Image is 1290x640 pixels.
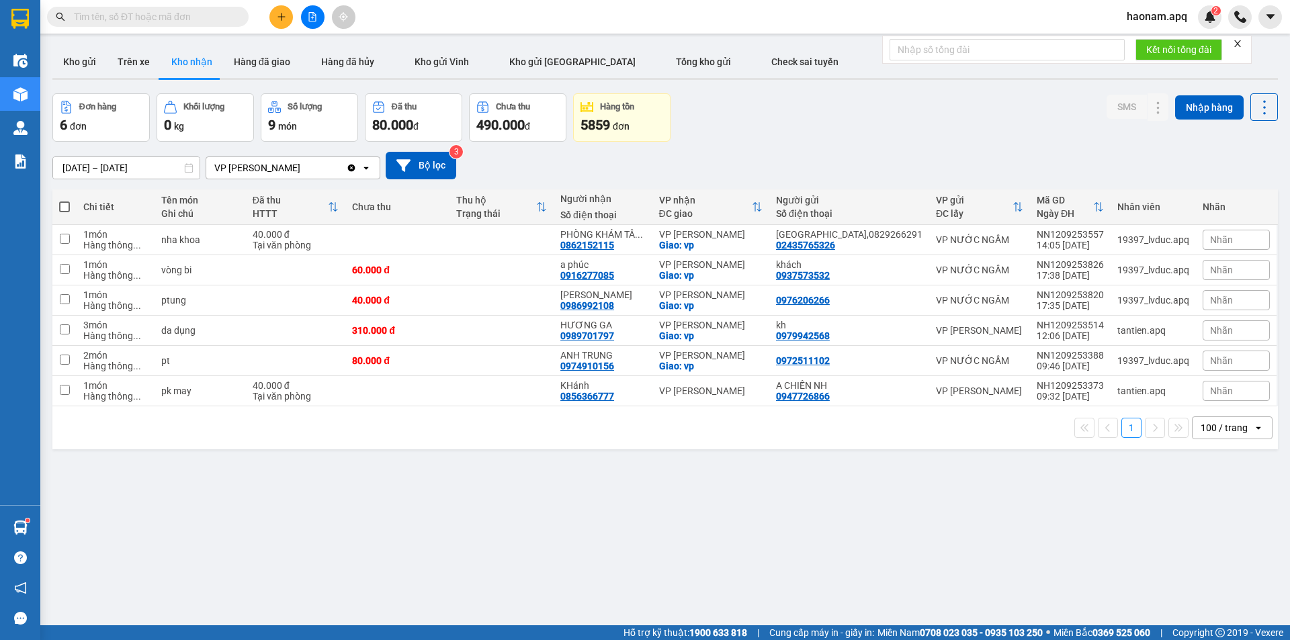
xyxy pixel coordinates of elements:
[1204,11,1216,23] img: icon-new-feature
[83,330,148,341] div: Hàng thông thường
[456,208,536,219] div: Trạng thái
[1037,195,1093,205] div: Mã GD
[1201,421,1248,435] div: 100 / trang
[676,56,731,67] span: Tổng kho gửi
[1210,295,1233,306] span: Nhãn
[890,39,1125,60] input: Nhập số tổng đài
[1160,625,1162,640] span: |
[776,355,830,366] div: 0972511102
[133,361,141,371] span: ...
[1135,39,1222,60] button: Kết nối tổng đài
[246,189,345,225] th: Toggle SortBy
[253,380,339,391] div: 40.000 đ
[600,102,634,111] div: Hàng tồn
[161,195,239,205] div: Tên món
[13,154,28,169] img: solution-icon
[560,289,646,300] div: THANH HIỀN
[133,270,141,281] span: ...
[659,289,763,300] div: VP [PERSON_NAME]
[689,627,747,638] strong: 1900 633 818
[659,361,763,371] div: Giao: vp
[174,121,184,132] span: kg
[301,5,325,29] button: file-add
[659,195,752,205] div: VP nhận
[776,380,922,391] div: A CHIẾN NH
[659,259,763,270] div: VP [PERSON_NAME]
[1037,380,1104,391] div: NH1209253373
[1037,300,1104,311] div: 17:35 [DATE]
[268,117,275,133] span: 9
[1116,8,1198,25] span: haonam.apq
[525,121,530,132] span: đ
[936,234,1023,245] div: VP NƯỚC NGẦM
[214,161,300,175] div: VP [PERSON_NAME]
[560,361,614,371] div: 0974910156
[83,380,148,391] div: 1 món
[161,295,239,306] div: ptung
[560,350,646,361] div: ANH TRUNG
[936,385,1023,396] div: VP [PERSON_NAME]
[83,289,148,300] div: 1 món
[83,270,148,281] div: Hàng thông thường
[392,102,417,111] div: Đã thu
[83,259,148,270] div: 1 món
[1117,265,1189,275] div: 19397_lvduc.apq
[365,93,462,142] button: Đã thu80.000đ
[13,87,28,101] img: warehouse-icon
[133,240,141,250] span: ...
[1203,201,1270,212] div: Nhãn
[623,625,747,640] span: Hỗ trợ kỹ thuật:
[223,46,301,78] button: Hàng đã giao
[659,320,763,330] div: VP [PERSON_NAME]
[302,161,303,175] input: Selected VP THANH CHƯƠNG.
[560,300,614,311] div: 0986992108
[1092,627,1150,638] strong: 0369 525 060
[920,627,1043,638] strong: 0708 023 035 - 0935 103 250
[164,117,171,133] span: 0
[560,330,614,341] div: 0989701797
[1037,289,1104,300] div: NN1209253820
[776,330,830,341] div: 0979942568
[659,385,763,396] div: VP [PERSON_NAME]
[776,270,830,281] div: 0937573532
[476,117,525,133] span: 490.000
[560,391,614,402] div: 0856366777
[580,117,610,133] span: 5859
[352,355,443,366] div: 80.000 đ
[361,163,372,173] svg: open
[456,195,536,205] div: Thu hộ
[613,121,630,132] span: đơn
[352,295,443,306] div: 40.000 đ
[413,121,419,132] span: đ
[1037,208,1093,219] div: Ngày ĐH
[496,102,530,111] div: Chưa thu
[635,229,643,240] span: ...
[83,350,148,361] div: 2 món
[769,625,874,640] span: Cung cấp máy in - giấy in:
[1053,625,1150,640] span: Miền Bắc
[1215,628,1225,637] span: copyright
[776,195,922,205] div: Người gửi
[83,391,148,402] div: Hàng thông thường
[1037,229,1104,240] div: NN1209253557
[269,5,293,29] button: plus
[449,189,554,225] th: Toggle SortBy
[26,518,30,522] sup: 1
[560,210,646,220] div: Số điện thoại
[1210,265,1233,275] span: Nhãn
[372,117,413,133] span: 80.000
[308,12,317,21] span: file-add
[1210,234,1233,245] span: Nhãn
[288,102,322,111] div: Số lượng
[771,56,838,67] span: Check sai tuyến
[776,320,922,330] div: kh
[346,163,357,173] svg: Clear value
[253,391,339,402] div: Tại văn phòng
[776,295,830,306] div: 0976206266
[936,208,1013,219] div: ĐC lấy
[70,121,87,132] span: đơn
[53,157,200,179] input: Select a date range.
[107,46,161,78] button: Trên xe
[560,229,646,240] div: PHÒNG KHÁM TÂN TC
[776,259,922,270] div: khách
